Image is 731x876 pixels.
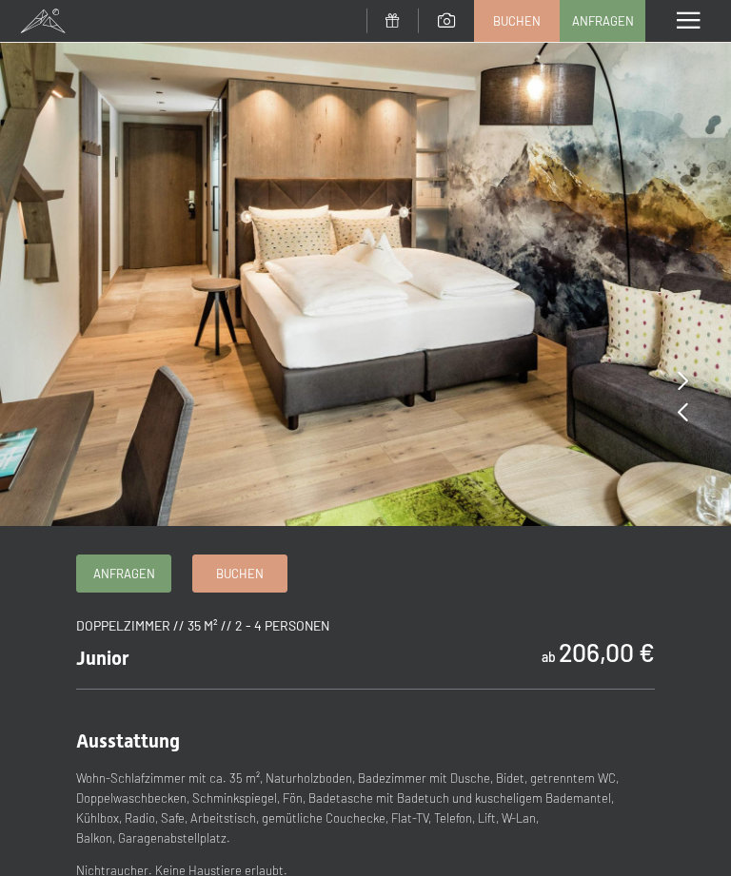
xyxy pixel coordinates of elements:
span: ab [542,649,556,665]
p: Wohn-Schlafzimmer mit ca. 35 m², Naturholzboden, Badezimmer mit Dusche, Bidet, getrenntem WC, Dop... [76,769,655,847]
a: Anfragen [77,555,170,592]
a: Anfragen [561,1,644,41]
span: Anfragen [93,565,155,582]
span: Buchen [216,565,264,582]
span: Buchen [493,12,541,29]
span: Ausstattung [76,730,180,752]
span: Doppelzimmer // 35 m² // 2 - 4 Personen [76,617,329,633]
b: 206,00 € [559,636,655,667]
span: Anfragen [572,12,634,29]
span: Junior [76,647,129,670]
a: Buchen [193,555,286,592]
a: Buchen [475,1,559,41]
